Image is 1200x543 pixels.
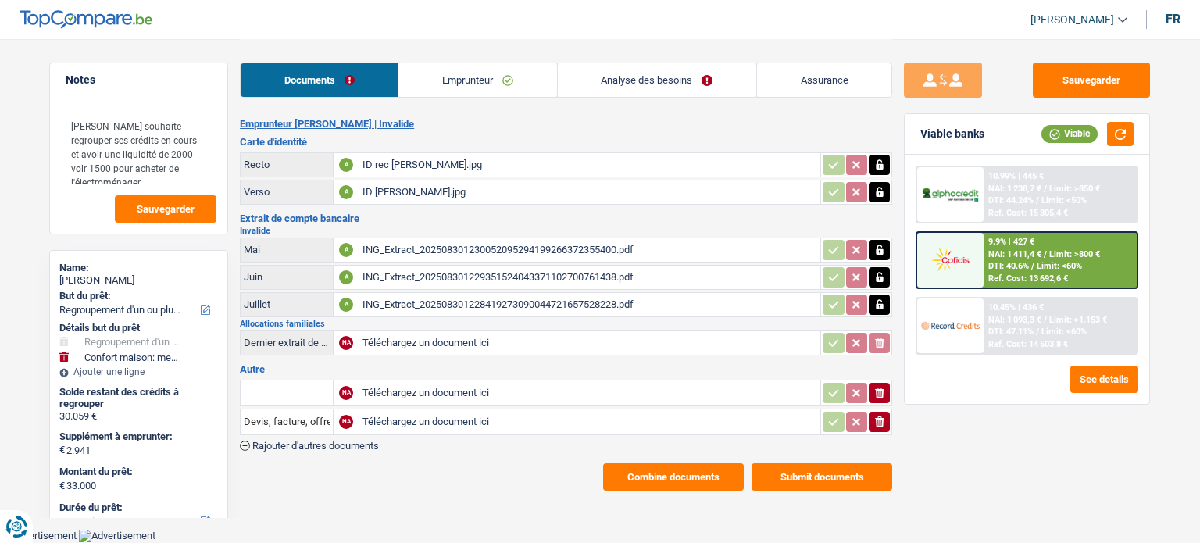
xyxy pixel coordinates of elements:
[241,63,398,97] a: Documents
[988,184,1041,194] span: NAI: 1 238,7 €
[988,273,1068,284] div: Ref. Cost: 13 692,6 €
[988,302,1044,313] div: 10.45% | 436 €
[1044,249,1047,259] span: /
[240,137,892,147] h3: Carte d'identité
[59,366,218,377] div: Ajouter une ligne
[59,410,218,423] div: 30.059 €
[20,10,152,29] img: TopCompare Logo
[752,463,892,491] button: Submit documents
[59,262,218,274] div: Name:
[1036,327,1039,337] span: /
[1044,315,1047,325] span: /
[398,63,556,97] a: Emprunteur
[240,441,379,451] button: Rajouter d'autres documents
[244,337,330,348] div: Dernier extrait de compte pour vos allocations familiales
[988,315,1041,325] span: NAI: 1 093,3 €
[988,249,1041,259] span: NAI: 1 411,4 €
[362,153,817,177] div: ID rec [PERSON_NAME].jpg
[988,237,1034,247] div: 9.9% | 427 €
[240,320,892,328] h2: Allocations familiales
[59,322,218,334] div: Détails but du prêt
[1037,261,1082,271] span: Limit: <60%
[988,195,1034,205] span: DTI: 44.24%
[244,186,330,198] div: Verso
[1041,125,1098,142] div: Viable
[339,415,353,429] div: NA
[362,238,817,262] div: ING_Extract_202508301230052095294199266372355400.pdf
[1044,184,1047,194] span: /
[59,386,218,410] div: Solde restant des crédits à regrouper
[1041,327,1087,337] span: Limit: <60%
[921,311,979,340] img: Record Credits
[988,261,1029,271] span: DTI: 40.6%
[362,266,817,289] div: ING_Extract_202508301229351524043371102700761438.pdf
[603,463,744,491] button: Combine documents
[339,270,353,284] div: A
[339,158,353,172] div: A
[1049,249,1100,259] span: Limit: >800 €
[339,386,353,400] div: NA
[339,336,353,350] div: NA
[59,480,65,492] span: €
[1070,366,1138,393] button: See details
[1036,195,1039,205] span: /
[1033,63,1150,98] button: Sauvegarder
[59,502,215,514] label: Durée du prêt:
[244,271,330,283] div: Juin
[362,293,817,316] div: ING_Extract_202508301228419273090044721657528228.pdf
[921,186,979,204] img: AlphaCredit
[1041,195,1087,205] span: Limit: <50%
[115,195,216,223] button: Sauvegarder
[79,530,155,542] img: Advertisement
[558,63,756,97] a: Analyse des besoins
[339,185,353,199] div: A
[1018,7,1127,33] a: [PERSON_NAME]
[59,466,215,478] label: Montant du prêt:
[1049,184,1100,194] span: Limit: >850 €
[1049,315,1107,325] span: Limit: >1.153 €
[920,127,984,141] div: Viable banks
[59,290,215,302] label: But du prêt:
[244,298,330,310] div: Juillet
[240,118,892,130] h2: Emprunteur [PERSON_NAME] | Invalide
[252,441,379,451] span: Rajouter d'autres documents
[244,159,330,170] div: Recto
[240,213,892,223] h3: Extrait de compte bancaire
[59,274,218,287] div: [PERSON_NAME]
[988,339,1068,349] div: Ref. Cost: 14 503,8 €
[240,364,892,374] h3: Autre
[1031,261,1034,271] span: /
[1030,13,1114,27] span: [PERSON_NAME]
[339,243,353,257] div: A
[362,180,817,204] div: ID [PERSON_NAME].jpg
[59,430,215,443] label: Supplément à emprunter:
[988,171,1044,181] div: 10.99% | 445 €
[240,227,892,235] h2: Invalide
[244,244,330,255] div: Mai
[921,245,979,274] img: Cofidis
[66,73,212,87] h5: Notes
[988,208,1068,218] div: Ref. Cost: 15 305,4 €
[339,298,353,312] div: A
[988,327,1034,337] span: DTI: 47.11%
[757,63,891,97] a: Assurance
[59,444,65,456] span: €
[137,204,195,214] span: Sauvegarder
[1166,12,1180,27] div: fr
